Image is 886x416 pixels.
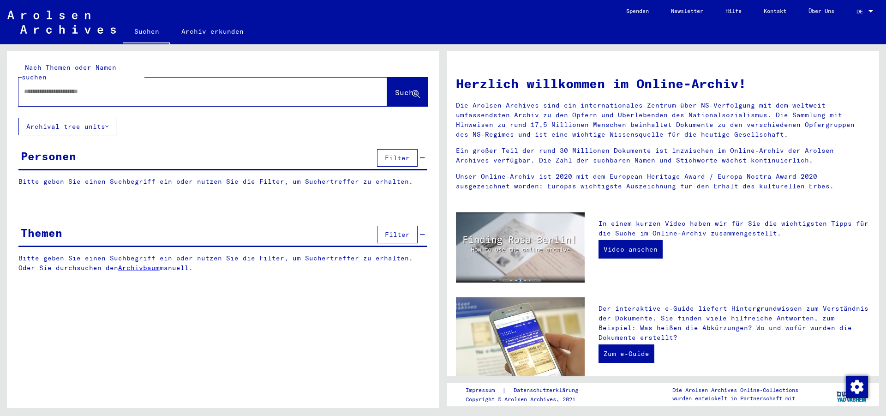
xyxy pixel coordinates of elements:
button: Archival tree units [18,118,116,135]
p: Der interaktive e-Guide liefert Hintergrundwissen zum Verständnis der Dokumente. Sie finden viele... [599,304,870,343]
img: video.jpg [456,212,585,283]
a: Impressum [466,386,502,395]
div: | [466,386,589,395]
a: Datenschutzerklärung [506,386,589,395]
p: Bitte geben Sie einen Suchbegriff ein oder nutzen Sie die Filter, um Suchertreffer zu erhalten. O... [18,253,428,273]
a: Video ansehen [599,240,663,259]
p: Unser Online-Archiv ist 2020 mit dem European Heritage Award / Europa Nostra Award 2020 ausgezeic... [456,172,870,191]
img: Zustimmung ändern [846,376,868,398]
a: Archiv erkunden [170,20,255,42]
div: Zustimmung ändern [845,375,868,398]
a: Archivbaum [118,264,160,272]
span: DE [856,8,867,15]
img: eguide.jpg [456,297,585,383]
p: Ein großer Teil der rund 30 Millionen Dokumente ist inzwischen im Online-Archiv der Arolsen Archi... [456,146,870,165]
p: Bitte geben Sie einen Suchbegriff ein oder nutzen Sie die Filter, um Suchertreffer zu erhalten. [18,177,427,187]
mat-label: Nach Themen oder Namen suchen [22,63,116,81]
span: Filter [385,230,410,239]
img: yv_logo.png [835,383,869,406]
p: wurden entwickelt in Partnerschaft mit [672,394,798,403]
button: Filter [377,149,418,167]
div: Themen [21,224,62,241]
a: Zum e-Guide [599,344,654,363]
button: Filter [377,226,418,243]
span: Suche [395,88,418,97]
span: Filter [385,154,410,162]
h1: Herzlich willkommen im Online-Archiv! [456,74,870,93]
div: Personen [21,148,76,164]
p: Die Arolsen Archives sind ein internationales Zentrum über NS-Verfolgung mit dem weltweit umfasse... [456,101,870,139]
button: Suche [387,78,428,106]
p: Die Arolsen Archives Online-Collections [672,386,798,394]
p: Copyright © Arolsen Archives, 2021 [466,395,589,404]
img: Arolsen_neg.svg [7,11,116,34]
a: Suchen [123,20,170,44]
p: In einem kurzen Video haben wir für Sie die wichtigsten Tipps für die Suche im Online-Archiv zusa... [599,219,870,238]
